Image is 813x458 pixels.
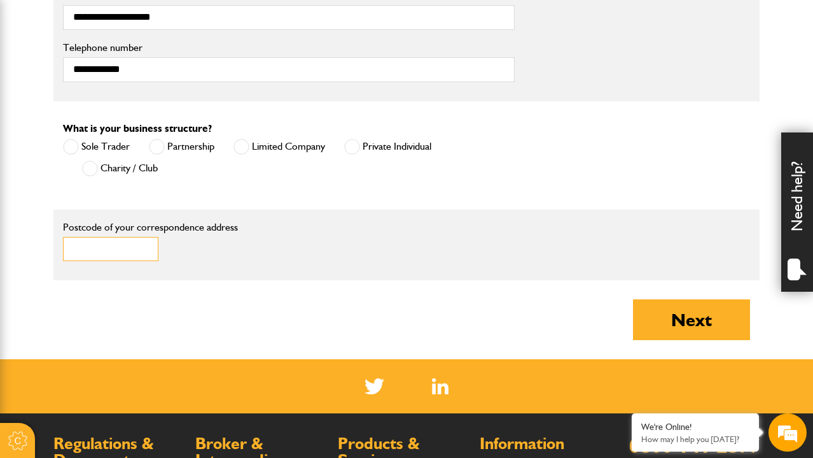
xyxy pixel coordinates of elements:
img: Linked In [432,378,449,394]
div: Need help? [781,132,813,292]
button: Next [633,299,750,340]
div: Chat with us now [66,71,214,88]
label: Private Individual [344,139,431,155]
h2: Information [480,436,609,452]
input: Enter your last name [17,118,232,146]
label: What is your business structure? [63,124,212,134]
label: Postcode of your correspondence address [63,222,515,233]
div: Minimize live chat window [209,6,239,37]
label: Partnership [149,139,214,155]
img: d_20077148190_company_1631870298795_20077148190 [22,71,53,89]
a: LinkedIn [432,378,449,394]
input: Enter your phone number [17,193,232,221]
label: Sole Trader [63,139,130,155]
a: 0800 141 2877 [629,433,760,458]
img: Twitter [365,378,384,394]
label: Limited Company [233,139,325,155]
input: Enter your email address [17,155,232,183]
div: We're Online! [641,422,749,433]
label: Telephone number [63,43,515,53]
em: Start Chat [173,359,231,376]
label: Charity / Club [82,161,158,176]
textarea: Type your message and hit 'Enter' [17,231,232,348]
p: How may I help you today? [641,434,749,444]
